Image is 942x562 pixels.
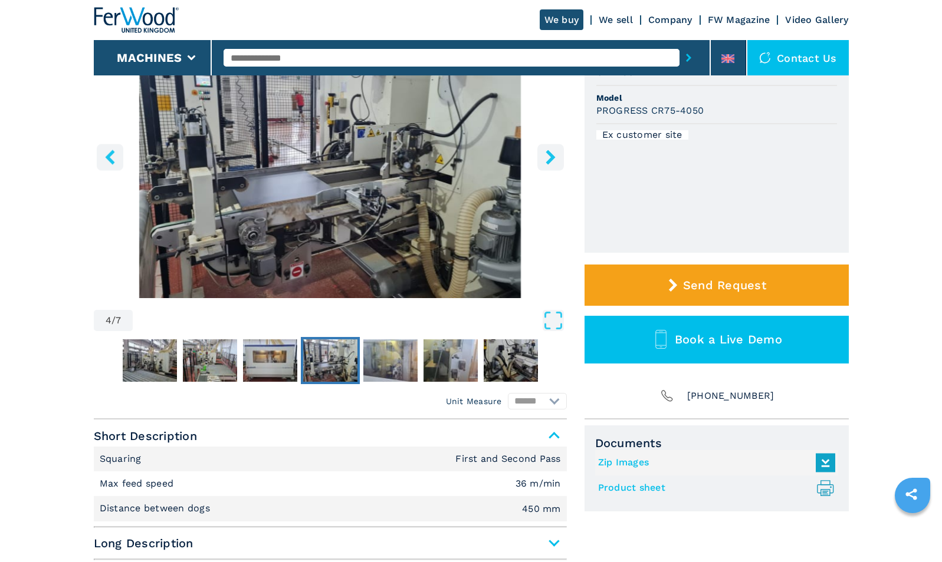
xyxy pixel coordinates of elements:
p: Max feed speed [100,477,177,490]
a: Video Gallery [785,14,848,25]
a: Zip Images [598,453,829,472]
em: 450 mm [522,504,561,514]
button: submit-button [680,44,698,71]
button: Send Request [585,265,849,306]
a: We sell [599,14,633,25]
img: Contact us [759,52,771,64]
span: Long Description [94,533,567,554]
span: 7 [116,316,121,325]
img: 73493a043895a76e7b9f659025752dfb [243,339,297,382]
img: 871bc7cb9d5a2437fa775f9b91e66207 [303,339,357,382]
nav: Thumbnail Navigation [94,337,567,384]
a: Product sheet [598,478,829,498]
button: Go to Slide 1 [120,337,179,384]
button: left-button [97,144,123,170]
a: We buy [540,9,584,30]
button: Go to Slide 4 [301,337,360,384]
img: Ferwood [94,7,179,33]
span: Short Description [94,425,567,447]
em: First and Second Pass [455,454,560,464]
button: Go to Slide 5 [361,337,420,384]
img: 417dadea2271e499a235031fe1dd01db [363,339,418,382]
button: Go to Slide 2 [180,337,239,384]
img: 764777b08a7ad54471652526d3160516 [183,339,237,382]
a: FW Magazine [708,14,770,25]
span: Documents [595,436,838,450]
span: / [111,316,116,325]
button: Book a Live Demo [585,316,849,363]
img: Double End Tenoners CELASCHI PROGRESS CR75-4050 [94,12,567,298]
img: d86cc54c53fb3636215e6eb292f10f08 [484,339,538,382]
button: Go to Slide 3 [241,337,300,384]
em: Unit Measure [446,395,502,407]
button: right-button [537,144,564,170]
p: Distance between dogs [100,502,214,515]
iframe: Chat [892,509,933,553]
a: Company [648,14,692,25]
button: Open Fullscreen [136,310,563,331]
p: Squaring [100,452,145,465]
div: Short Description [94,447,567,521]
span: Model [596,92,837,104]
img: c6869c8aea062815685d41d4ad2dfe3c [123,339,177,382]
em: 36 m/min [516,479,561,488]
h3: PROGRESS CR75-4050 [596,104,704,117]
a: sharethis [897,480,926,509]
button: Machines [117,51,182,65]
div: Contact us [747,40,849,75]
span: 4 [106,316,111,325]
div: Ex customer site [596,130,688,140]
span: Send Request [683,278,766,292]
button: Go to Slide 6 [421,337,480,384]
span: Book a Live Demo [675,332,782,346]
div: Go to Slide 4 [94,12,567,298]
span: [PHONE_NUMBER] [687,388,774,404]
img: Phone [659,388,675,404]
img: 1ca0821e672b62a00ef9a04423c7d2fe [424,339,478,382]
button: Go to Slide 7 [481,337,540,384]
